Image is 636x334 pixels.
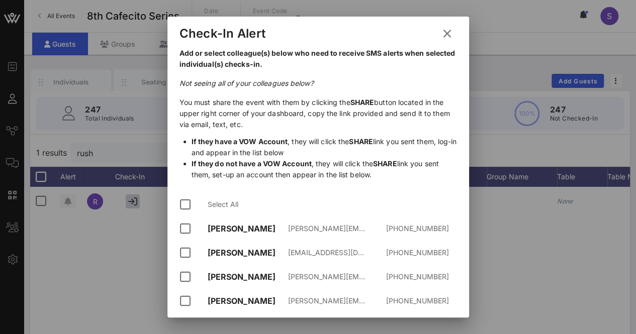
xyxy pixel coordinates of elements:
div: [PERSON_NAME][EMAIL_ADDRESS][DOMAIN_NAME] [288,297,369,305]
div: [EMAIL_ADDRESS][DOMAIN_NAME] [288,249,369,257]
div: [PHONE_NUMBER] [369,297,449,305]
div: [PHONE_NUMBER] [369,225,449,233]
p: Add or select colleague(s) below who need to receive SMS alerts when selected individual(s) check... [179,48,457,70]
span: If they do not have a VOW Account [192,159,312,168]
div: [PERSON_NAME] [208,248,288,258]
div: Check-In Alert [179,26,266,41]
p: You must share the event with them by clicking the button located in the upper right corner of yo... [179,97,457,180]
div: [PERSON_NAME] [208,224,288,234]
div: Select All [208,200,449,209]
div: [PHONE_NUMBER] [369,273,449,281]
p: Not seeing all of your colleagues below? [179,78,457,89]
span: SHARE [373,159,397,168]
div: [PERSON_NAME] [208,272,288,282]
div: [PERSON_NAME][EMAIL_ADDRESS][DOMAIN_NAME] [288,225,369,233]
span: If they have a VOW Account [192,137,288,146]
div: [PERSON_NAME] [208,296,288,306]
li: , they will click the link you sent them, set-up an account then appear in the list below. [192,158,457,180]
span: SHARE [350,98,375,106]
div: [PERSON_NAME][EMAIL_ADDRESS][DOMAIN_NAME] [288,273,369,281]
span: SHARE [349,137,373,146]
li: , they will click the link you sent them, log-in and appear in the list below [192,136,457,158]
div: [PHONE_NUMBER] [369,249,449,257]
